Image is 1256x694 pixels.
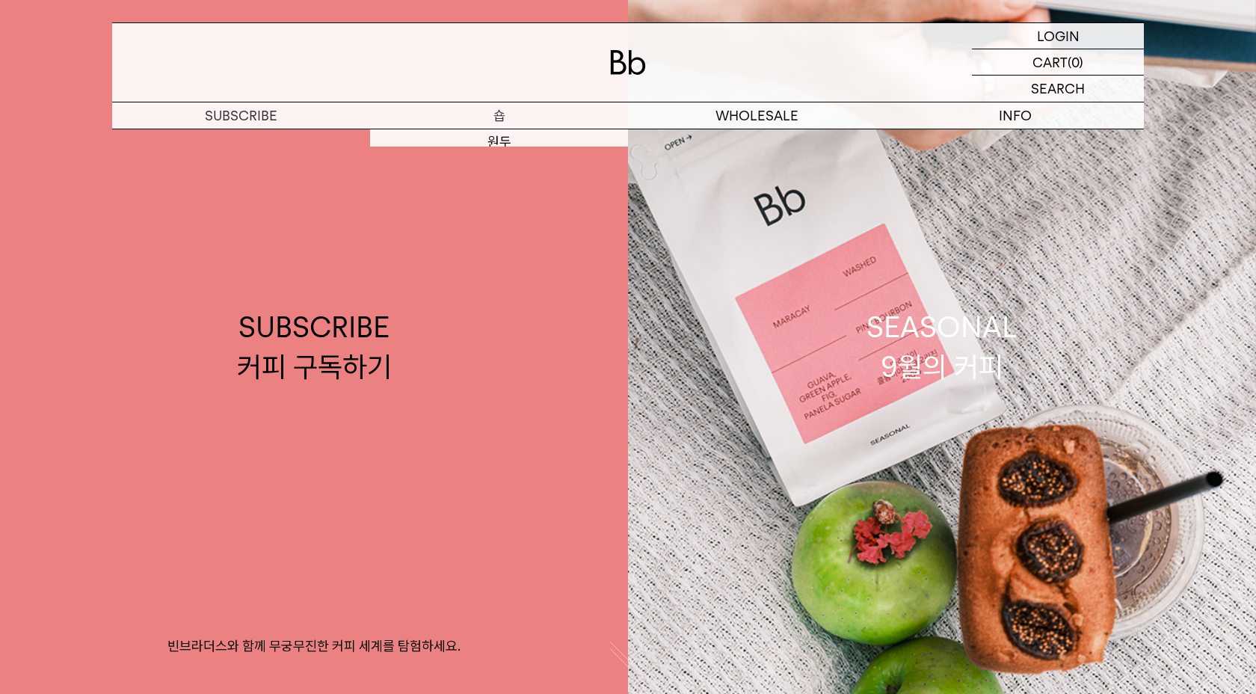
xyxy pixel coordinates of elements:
a: 원두 [370,129,628,155]
p: LOGIN [1037,23,1080,49]
p: INFO [886,102,1144,129]
p: CART [1032,49,1068,75]
a: CART (0) [972,49,1144,76]
a: LOGIN [972,23,1144,49]
p: SEARCH [1031,76,1085,102]
a: SUBSCRIBE [112,102,370,129]
div: SEASONAL 9월의 커피 [866,307,1018,387]
p: WHOLESALE [628,102,886,129]
p: (0) [1068,49,1083,75]
div: SUBSCRIBE 커피 구독하기 [237,307,392,387]
img: 로고 [610,50,646,75]
a: 숍 [370,102,628,129]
